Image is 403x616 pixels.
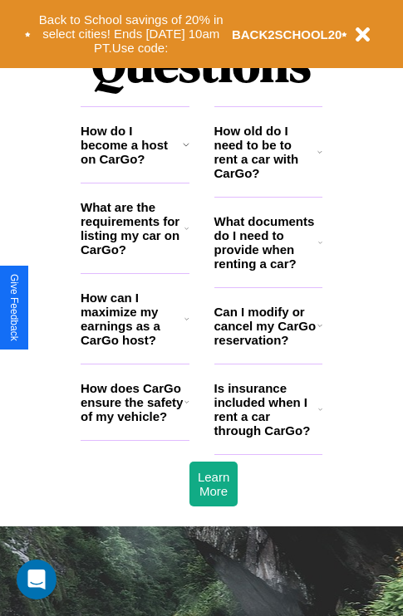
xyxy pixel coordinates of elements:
h3: How do I become a host on CarGo? [81,124,183,166]
h3: How does CarGo ensure the safety of my vehicle? [81,381,184,423]
b: BACK2SCHOOL20 [232,27,342,42]
h3: Is insurance included when I rent a car through CarGo? [214,381,318,438]
button: Learn More [189,462,238,506]
div: Open Intercom Messenger [17,560,57,599]
h3: What are the requirements for listing my car on CarGo? [81,200,184,257]
h3: How old do I need to be to rent a car with CarGo? [214,124,318,180]
div: Give Feedback [8,274,20,341]
h3: How can I maximize my earnings as a CarGo host? [81,291,184,347]
h3: Can I modify or cancel my CarGo reservation? [214,305,317,347]
button: Back to School savings of 20% in select cities! Ends [DATE] 10am PT.Use code: [31,8,232,60]
h3: What documents do I need to provide when renting a car? [214,214,319,271]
